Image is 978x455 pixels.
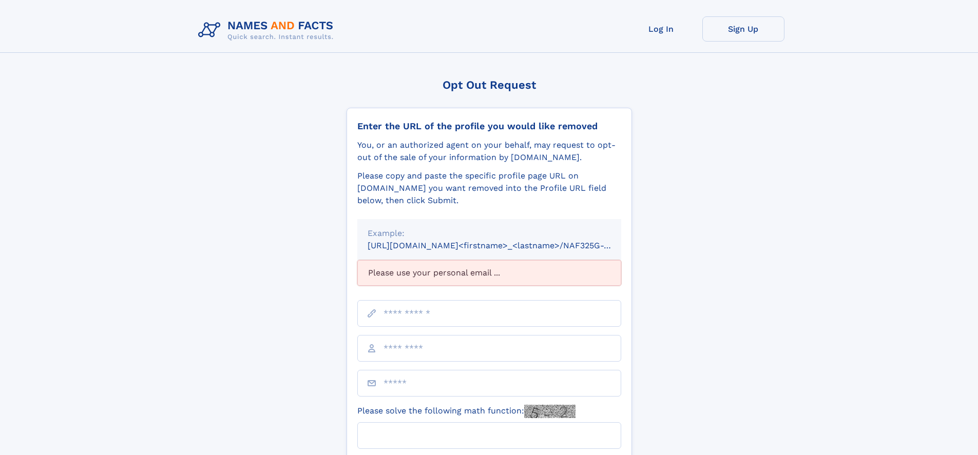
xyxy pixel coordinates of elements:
div: Please copy and paste the specific profile page URL on [DOMAIN_NAME] you want removed into the Pr... [357,170,621,207]
label: Please solve the following math function: [357,405,576,418]
div: Enter the URL of the profile you would like removed [357,121,621,132]
img: Logo Names and Facts [194,16,342,44]
a: Sign Up [702,16,784,42]
div: Opt Out Request [347,78,632,91]
div: Please use your personal email ... [357,260,621,286]
a: Log In [620,16,702,42]
small: [URL][DOMAIN_NAME]<firstname>_<lastname>/NAF325G-xxxxxxxx [368,241,641,250]
div: You, or an authorized agent on your behalf, may request to opt-out of the sale of your informatio... [357,139,621,164]
div: Example: [368,227,611,240]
